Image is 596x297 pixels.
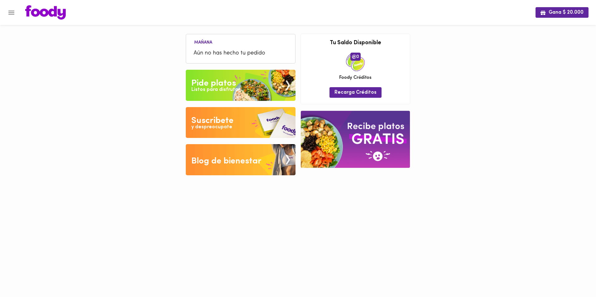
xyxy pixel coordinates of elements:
div: Listos para disfrutar [191,86,240,93]
img: Disfruta bajar de peso [186,107,296,138]
h3: Tu Saldo Disponible [305,40,405,46]
li: Mañana [189,39,217,45]
div: Pide platos [191,77,236,90]
button: Recarga Créditos [329,87,382,97]
button: Gana $ 20.000 [536,7,589,17]
div: Blog de bienestar [191,155,262,167]
div: y despreocupate [191,124,232,131]
span: Foody Créditos [339,74,372,81]
img: Blog de bienestar [186,144,296,175]
span: Gana $ 20.000 [541,10,584,16]
span: 0 [350,53,361,61]
div: Suscribete [191,115,233,127]
span: Aún no has hecho tu pedido [194,49,288,58]
iframe: Messagebird Livechat Widget [560,261,590,291]
img: credits-package.png [346,53,365,71]
span: Recarga Créditos [334,90,377,96]
button: Menu [4,5,19,20]
img: foody-creditos.png [352,54,356,59]
img: referral-banner.png [301,111,410,168]
img: Pide un Platos [186,70,296,101]
img: logo.png [25,5,66,20]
